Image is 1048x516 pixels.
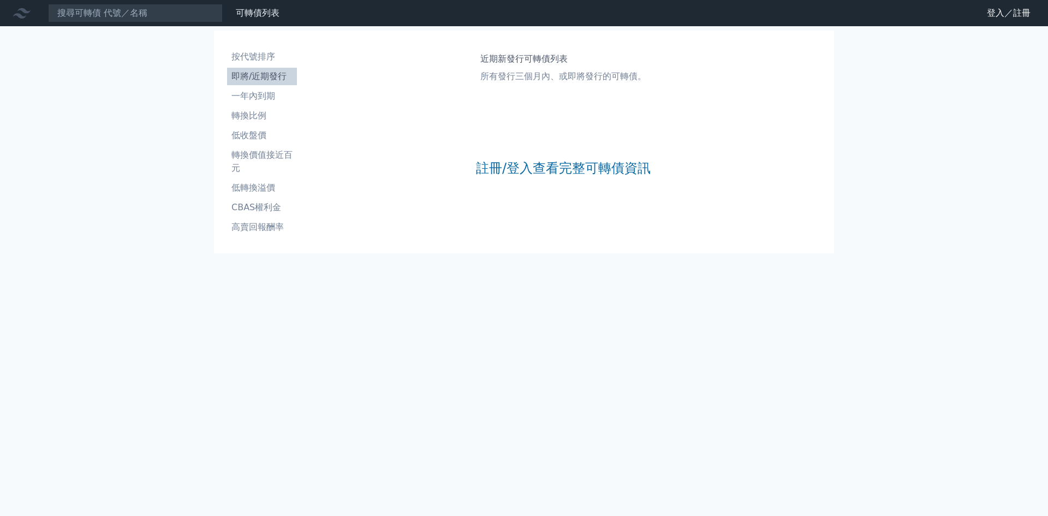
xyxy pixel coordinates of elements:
[227,87,297,105] a: 一年內到期
[978,4,1039,22] a: 登入／註冊
[227,221,297,234] li: 高賣回報酬率
[236,8,279,18] a: 可轉債列表
[227,50,297,63] li: 按代號排序
[48,4,223,22] input: 搜尋可轉債 代號／名稱
[227,127,297,144] a: 低收盤價
[476,159,651,177] a: 註冊/登入查看完整可轉債資訊
[227,48,297,66] a: 按代號排序
[227,179,297,197] a: 低轉換溢價
[227,201,297,214] li: CBAS權利金
[227,129,297,142] li: 低收盤價
[227,199,297,216] a: CBAS權利金
[480,70,646,83] p: 所有發行三個月內、或即將發行的可轉債。
[227,146,297,177] a: 轉換價值接近百元
[227,149,297,175] li: 轉換價值接近百元
[227,68,297,85] a: 即將/近期發行
[227,107,297,124] a: 轉換比例
[227,109,297,122] li: 轉換比例
[227,70,297,83] li: 即將/近期發行
[227,181,297,194] li: 低轉換溢價
[227,90,297,103] li: 一年內到期
[480,52,646,66] h1: 近期新發行可轉債列表
[227,218,297,236] a: 高賣回報酬率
